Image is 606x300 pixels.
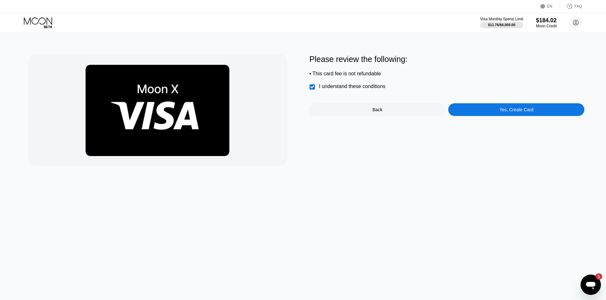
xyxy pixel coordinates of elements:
[480,17,523,28] div: Visa Monthly Spend Limit$11.76/$4,000.00
[589,273,602,280] iframe: Number of unread messages
[488,23,515,27] div: $11.76 / $4,000.00
[310,71,585,77] div: • This card fee is not refundable
[540,3,560,10] div: EN
[581,275,601,295] iframe: Button to launch messaging window, 1 unread message
[373,107,382,112] div: Back
[499,107,533,112] div: Yes, Create Card
[480,17,523,21] div: Visa Monthly Spend Limit
[560,3,582,10] div: FAQ
[536,17,557,24] div: $184.02
[547,4,553,9] div: EN
[319,84,386,89] div: I understand these conditions
[310,84,316,90] div: 
[575,4,582,9] div: FAQ
[310,103,446,116] div: Back
[536,17,557,28] div: $184.02Moon Credit
[448,103,584,116] div: Yes, Create Card
[310,55,585,64] div: Please review the following:
[536,24,557,28] div: Moon Credit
